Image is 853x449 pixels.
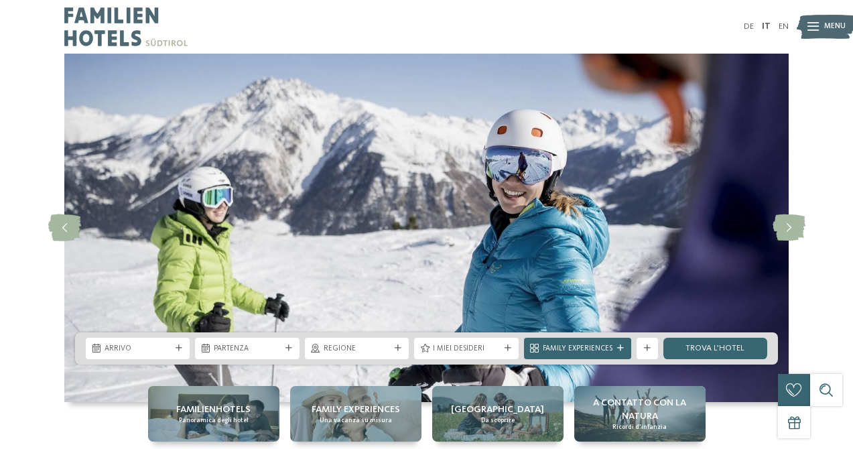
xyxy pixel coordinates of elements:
[312,403,400,416] span: Family experiences
[179,416,249,425] span: Panoramica degli hotel
[105,344,171,355] span: Arrivo
[580,396,700,423] span: A contatto con la natura
[779,22,789,31] a: EN
[290,386,421,442] a: Hotel sulle piste da sci per bambini: divertimento senza confini Family experiences Una vacanza s...
[64,54,789,402] img: Hotel sulle piste da sci per bambini: divertimento senza confini
[574,386,706,442] a: Hotel sulle piste da sci per bambini: divertimento senza confini A contatto con la natura Ricordi...
[432,386,564,442] a: Hotel sulle piste da sci per bambini: divertimento senza confini [GEOGRAPHIC_DATA] Da scoprire
[451,403,544,416] span: [GEOGRAPHIC_DATA]
[612,423,667,432] span: Ricordi d’infanzia
[324,344,390,355] span: Regione
[433,344,499,355] span: I miei desideri
[543,344,612,355] span: Family Experiences
[148,386,279,442] a: Hotel sulle piste da sci per bambini: divertimento senza confini Familienhotels Panoramica degli ...
[744,22,754,31] a: DE
[214,344,280,355] span: Partenza
[176,403,251,416] span: Familienhotels
[320,416,392,425] span: Una vacanza su misura
[663,338,767,359] a: trova l’hotel
[762,22,771,31] a: IT
[481,416,515,425] span: Da scoprire
[824,21,846,32] span: Menu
